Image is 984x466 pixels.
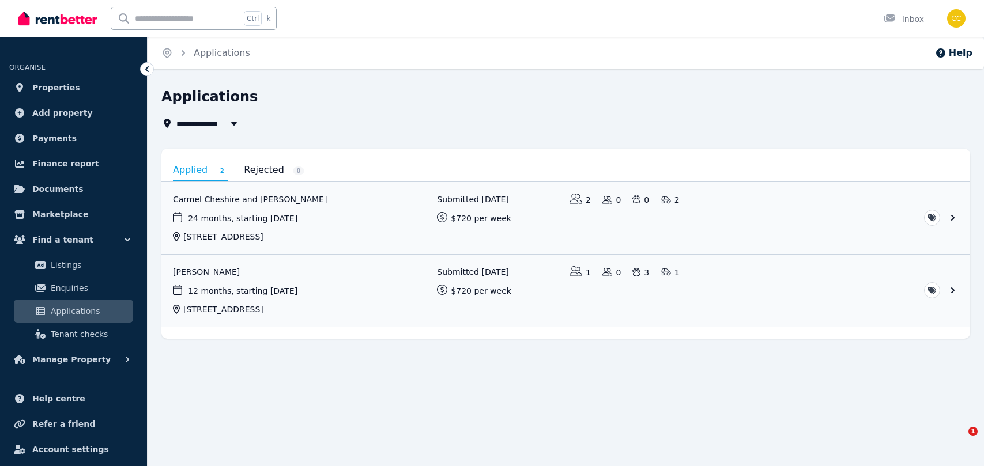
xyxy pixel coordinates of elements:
[9,387,138,410] a: Help centre
[945,427,972,454] iframe: Intercom live chat
[51,304,129,318] span: Applications
[32,131,77,145] span: Payments
[32,353,111,366] span: Manage Property
[9,127,138,150] a: Payments
[935,46,972,60] button: Help
[266,14,270,23] span: k
[32,233,93,247] span: Find a tenant
[947,9,966,28] img: Charles Chaaya
[9,203,138,226] a: Marketplace
[32,392,85,406] span: Help centre
[9,76,138,99] a: Properties
[32,106,93,120] span: Add property
[18,10,97,27] img: RentBetter
[161,88,258,106] h1: Applications
[14,323,133,346] a: Tenant checks
[14,253,133,276] a: Listings
[244,11,262,26] span: Ctrl
[161,255,970,327] a: View application: Deanna Holloway
[244,160,304,180] a: Rejected
[293,166,304,175] span: 0
[32,182,84,196] span: Documents
[32,417,95,431] span: Refer a friend
[14,300,133,323] a: Applications
[968,427,978,436] span: 1
[9,101,138,124] a: Add property
[32,81,80,94] span: Properties
[9,228,138,251] button: Find a tenant
[161,182,970,254] a: View application: Carmel Cheshire and Dennis Cheshire
[51,281,129,295] span: Enquiries
[14,276,133,300] a: Enquiries
[9,348,138,371] button: Manage Property
[148,37,264,69] nav: Breadcrumb
[9,177,138,200] a: Documents
[9,63,46,71] span: ORGANISE
[9,438,138,461] a: Account settings
[194,47,250,58] a: Applications
[32,207,88,221] span: Marketplace
[51,258,129,272] span: Listings
[173,160,228,181] a: Applied
[51,327,129,341] span: Tenant checks
[9,152,138,175] a: Finance report
[9,412,138,435] a: Refer a friend
[32,157,99,171] span: Finance report
[884,13,924,25] div: Inbox
[216,166,228,175] span: 2
[32,442,109,456] span: Account settings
